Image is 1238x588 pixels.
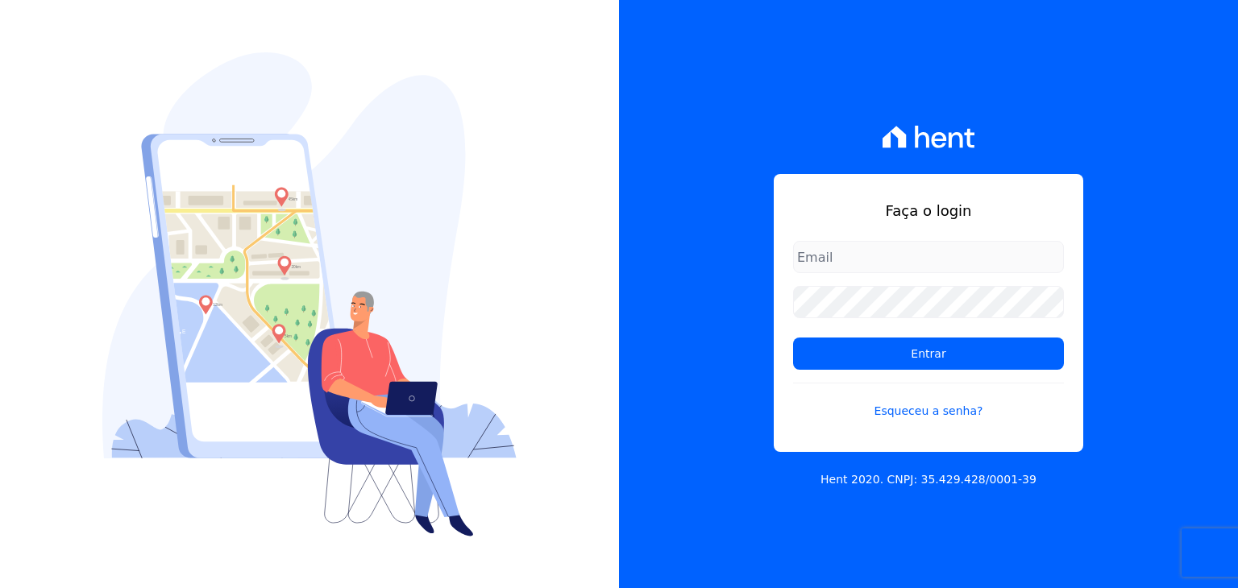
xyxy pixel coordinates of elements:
[102,52,517,536] img: Login
[793,383,1064,420] a: Esqueceu a senha?
[793,200,1064,222] h1: Faça o login
[793,337,1064,370] input: Entrar
[793,241,1064,273] input: Email
[820,471,1037,488] p: Hent 2020. CNPJ: 35.429.428/0001-39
